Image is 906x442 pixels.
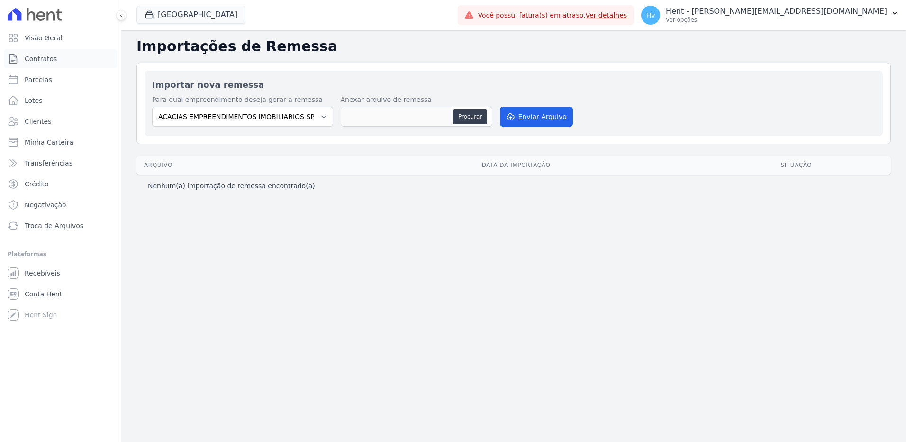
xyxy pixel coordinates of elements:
[25,75,52,84] span: Parcelas
[25,33,63,43] span: Visão Geral
[478,10,627,20] span: Você possui fatura(s) em atraso.
[25,138,73,147] span: Minha Carteira
[702,156,891,175] th: Situação
[646,12,655,18] span: Hv
[25,96,43,105] span: Lotes
[4,49,117,68] a: Contratos
[4,195,117,214] a: Negativação
[4,285,117,304] a: Conta Hent
[25,268,60,278] span: Recebíveis
[25,117,51,126] span: Clientes
[4,154,117,173] a: Transferências
[453,109,487,124] button: Procurar
[148,181,315,191] p: Nenhum(a) importação de remessa encontrado(a)
[152,95,333,105] label: Para qual empreendimento deseja gerar a remessa
[4,133,117,152] a: Minha Carteira
[4,91,117,110] a: Lotes
[136,6,245,24] button: [GEOGRAPHIC_DATA]
[25,289,62,299] span: Conta Hent
[4,216,117,235] a: Troca de Arquivos
[25,54,57,64] span: Contratos
[330,156,702,175] th: Data da Importação
[25,179,49,189] span: Crédito
[4,112,117,131] a: Clientes
[25,158,72,168] span: Transferências
[25,200,66,210] span: Negativação
[341,95,492,105] label: Anexar arquivo de remessa
[666,7,887,16] p: Hent - [PERSON_NAME][EMAIL_ADDRESS][DOMAIN_NAME]
[4,175,117,193] a: Crédito
[500,107,573,127] button: Enviar Arquivo
[8,249,113,260] div: Plataformas
[666,16,887,24] p: Ver opções
[136,38,891,55] h2: Importações de Remessa
[586,11,627,19] a: Ver detalhes
[136,156,330,175] th: Arquivo
[4,28,117,47] a: Visão Geral
[25,221,83,230] span: Troca de Arquivos
[4,70,117,89] a: Parcelas
[634,2,906,28] button: Hv Hent - [PERSON_NAME][EMAIL_ADDRESS][DOMAIN_NAME] Ver opções
[152,78,875,91] h2: Importar nova remessa
[4,264,117,283] a: Recebíveis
